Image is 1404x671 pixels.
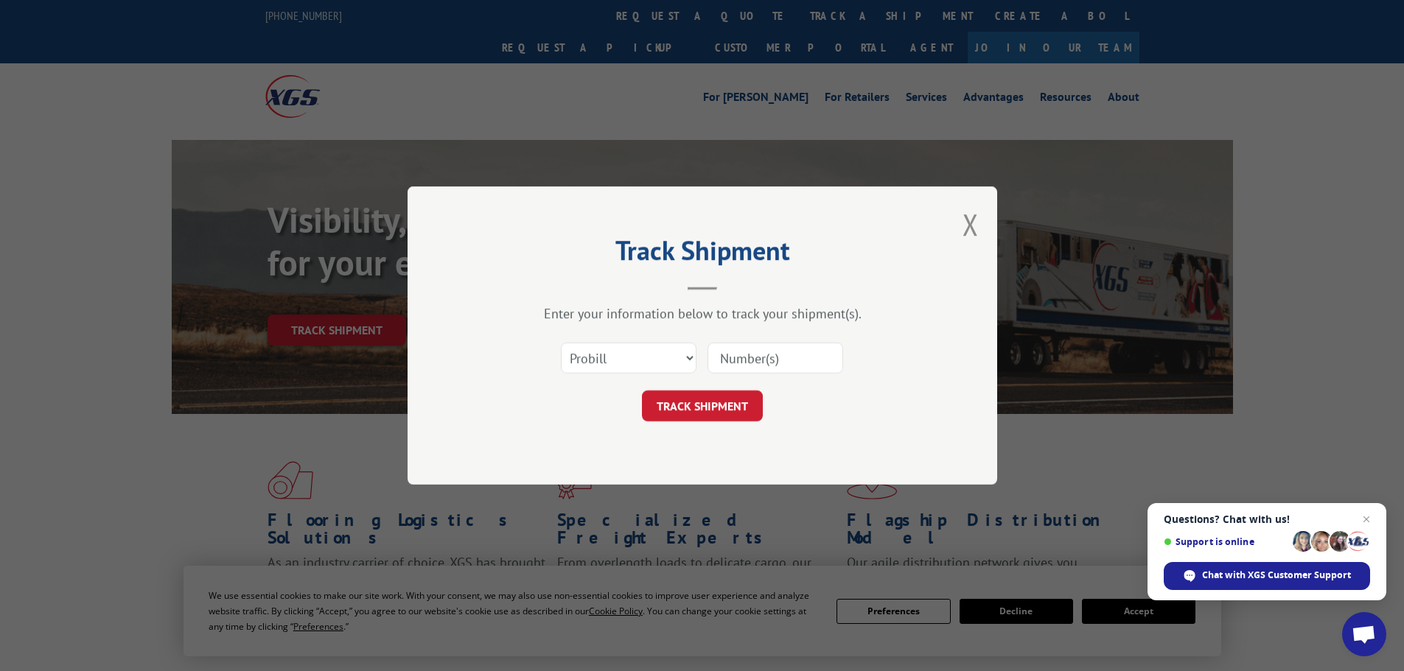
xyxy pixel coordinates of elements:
[1164,513,1370,525] span: Questions? Chat with us!
[481,240,923,268] h2: Track Shipment
[1164,562,1370,590] div: Chat with XGS Customer Support
[1202,569,1351,582] span: Chat with XGS Customer Support
[642,390,763,421] button: TRACK SHIPMENT
[1342,612,1386,656] div: Open chat
[708,342,843,373] input: Number(s)
[963,205,979,244] button: Close modal
[1358,510,1375,528] span: Close chat
[481,305,923,322] div: Enter your information below to track your shipment(s).
[1164,536,1288,547] span: Support is online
